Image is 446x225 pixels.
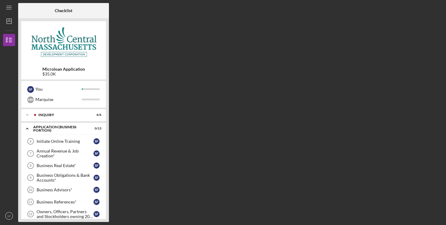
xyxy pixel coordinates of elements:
text: SF [7,214,11,218]
div: S F [93,187,100,193]
img: Product logo [21,24,106,61]
b: Checklist [55,8,72,13]
tspan: 7 [30,152,31,155]
div: 6 / 6 [90,113,101,117]
div: Annual Revenue & Job Creation* [37,149,93,158]
div: S F [93,163,100,169]
div: Business References* [37,200,93,204]
a: 12Owners, Officers, Partners and Stockholders owning 20% or more*SF [24,208,103,220]
tspan: 10 [28,188,32,192]
div: Initiate Online Training [37,139,93,144]
div: S F [93,175,100,181]
div: Business Advisors* [37,187,93,192]
div: S F [93,150,100,156]
a: 10Business Advisors*SF [24,184,103,196]
button: SF [3,210,15,222]
tspan: 12 [28,212,32,216]
a: 7Annual Revenue & Job Creation*SF [24,147,103,160]
div: S F [93,138,100,144]
div: S F [27,86,34,93]
div: S F [93,199,100,205]
div: Business Obligations & Bank Accounts* [37,173,93,183]
a: 9Business Obligations & Bank Accounts*SF [24,172,103,184]
div: You [35,84,82,94]
div: APPLICATION (BUSINESS PORTION) [33,125,86,132]
tspan: 11 [28,200,32,204]
div: S F [93,211,100,217]
tspan: 8 [30,164,31,167]
b: Microloan Application [42,67,85,72]
tspan: 6 [30,139,31,143]
div: M H [27,96,34,103]
div: Owners, Officers, Partners and Stockholders owning 20% or more* [37,209,93,219]
div: INQUIRY [38,113,86,117]
div: $35.0K [42,72,85,76]
a: 6Initiate Online TrainingSF [24,135,103,147]
tspan: 9 [30,176,31,180]
div: Business Real Estate* [37,163,93,168]
div: Marquise [35,94,82,105]
a: 11Business References*SF [24,196,103,208]
a: 8Business Real Estate*SF [24,160,103,172]
div: 0 / 13 [90,127,101,130]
